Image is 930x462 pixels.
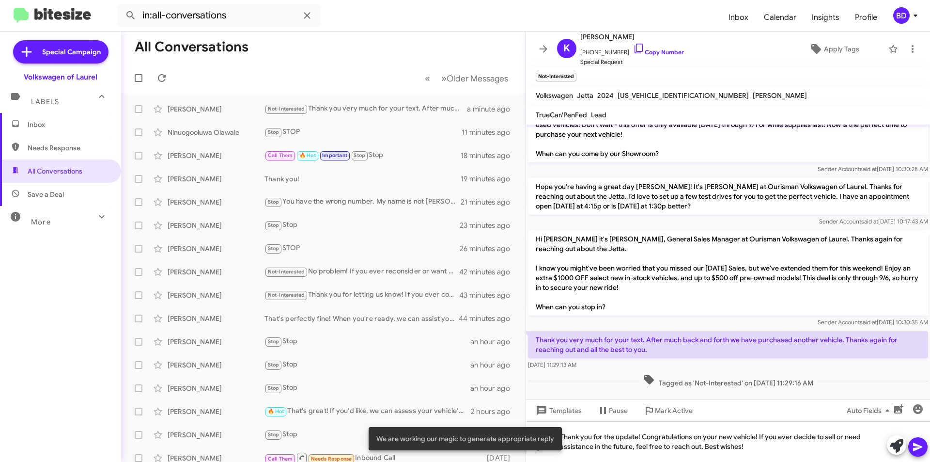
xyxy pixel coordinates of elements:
span: Special Campaign [42,47,101,57]
span: Not-Interested [268,106,305,112]
div: an hour ago [470,360,518,370]
a: Insights [804,3,847,32]
div: 26 minutes ago [460,244,518,254]
span: Needs Response [311,456,352,462]
span: Call Them [268,456,293,462]
div: [PERSON_NAME] [168,337,264,347]
button: Templates [526,402,589,419]
div: Stop [264,359,470,370]
a: Inbox [721,3,756,32]
span: All Conversations [28,166,82,176]
div: Stop [264,220,460,231]
span: Tagged as 'Not-Interested' on [DATE] 11:29:16 AM [639,374,817,388]
button: Pause [589,402,635,419]
div: [PERSON_NAME] [168,267,264,277]
span: Labels [31,97,59,106]
span: « [425,72,430,84]
span: K [563,41,570,56]
span: Stop [268,222,279,228]
div: [PERSON_NAME] [168,244,264,254]
div: Thank you very much for your text. After much back and forth we have purchased another vehicle. T... [264,103,467,114]
div: [PERSON_NAME] [168,360,264,370]
button: Auto Fields [839,402,901,419]
span: Important [322,152,347,159]
div: 2 hours ago [471,407,518,416]
div: [PERSON_NAME] [168,151,264,160]
span: Stop [354,152,365,159]
span: Not-Interested [268,269,305,275]
span: Stop [268,431,279,438]
p: Thank you very much for your text. After much back and forth we have purchased another vehicle. T... [528,331,928,358]
a: Special Campaign [13,40,108,64]
span: Pause [609,402,628,419]
div: Ninuogooluwa Olawale [168,127,264,137]
input: Search [117,4,321,27]
div: 23 minutes ago [460,221,518,230]
div: STOP [264,243,460,254]
div: an hour ago [470,383,518,393]
span: Templates [534,402,582,419]
div: [PERSON_NAME] [168,221,264,230]
div: [PERSON_NAME] [168,314,264,323]
div: 11 minutes ago [462,127,518,137]
nav: Page navigation example [419,68,514,88]
span: Lead [591,111,606,119]
span: Sender Account [DATE] 10:30:35 AM [818,319,928,326]
span: Calendar [756,3,804,32]
span: Stop [268,385,279,391]
span: 🔥 Hot [299,152,316,159]
span: Stop [268,129,279,135]
span: More [31,218,51,226]
div: [PERSON_NAME] [168,174,264,184]
div: Thank you for the update! Congratulations on your new vehicle! If you ever decide to sell or need... [526,421,930,462]
span: Needs Response [28,143,110,153]
button: Apply Tags [784,40,883,58]
div: [PERSON_NAME] [168,407,264,416]
span: Stop [268,199,279,205]
div: Stop [264,336,470,347]
div: [PERSON_NAME] [168,104,264,114]
span: [PERSON_NAME] [580,31,684,43]
div: 18 minutes ago [461,151,518,160]
span: 🔥 Hot [268,408,284,414]
span: [DATE] 11:29:13 AM [528,361,576,368]
span: [US_VEHICLE_IDENTIFICATION_NUMBER] [618,91,749,100]
span: 2024 [597,91,614,100]
div: Stop [264,150,461,161]
p: Hope you're having a great day [PERSON_NAME]! It's [PERSON_NAME] at Ourisman Volkswagen of Laurel... [528,178,928,215]
span: said at [860,319,877,326]
div: You have the wrong number. My name is not [PERSON_NAME] [264,196,461,207]
div: STOP [264,127,462,138]
div: 43 minutes ago [460,290,518,300]
div: a minute ago [467,104,518,114]
button: Previous [419,68,436,88]
span: Stop [268,245,279,252]
div: 21 minutes ago [461,197,518,207]
span: Stop [268,362,279,368]
span: Not-Interested [268,292,305,298]
span: » [441,72,447,84]
span: Sender Account [DATE] 10:30:28 AM [818,165,928,173]
span: Sender Account [DATE] 10:17:43 AM [819,218,928,225]
button: BD [885,7,919,24]
div: an hour ago [470,337,518,347]
span: TrueCar/PenFed [536,111,587,119]
div: No problem! If you ever reconsider or want to discuss your vehicle, feel free to reach out. Have ... [264,266,460,277]
div: 44 minutes ago [460,314,518,323]
span: said at [861,218,878,225]
span: Call Them [268,152,293,159]
span: [PERSON_NAME] [753,91,807,100]
span: Mark Active [655,402,693,419]
div: Volkswagen of Laurel [24,72,97,82]
span: Save a Deal [28,190,64,199]
div: 19 minutes ago [461,174,518,184]
div: [PERSON_NAME] [168,430,264,440]
a: Profile [847,3,885,32]
span: We are working our magic to generate appropriate reply [376,434,554,444]
div: Thank you for letting us know! If you ever consider selling your vehicle or have future needs, fe... [264,289,460,301]
small: Not-Interested [536,73,576,81]
div: That's perfectly fine! When you're ready, we can assist you with selling your vehicle. Just let u... [264,314,460,323]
